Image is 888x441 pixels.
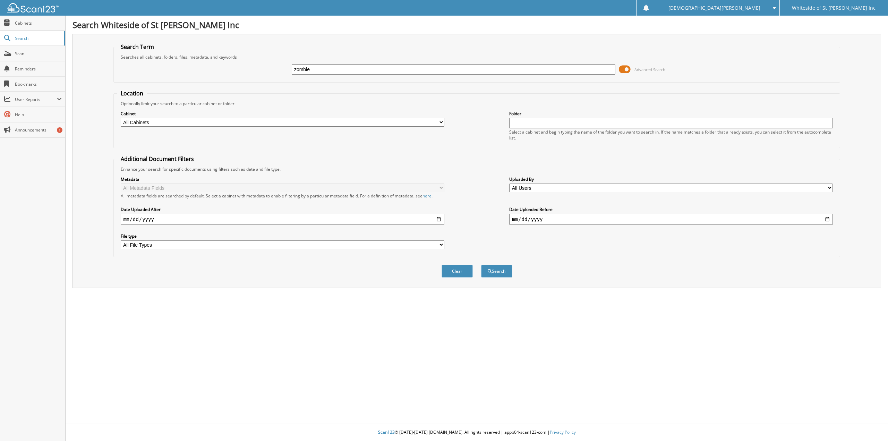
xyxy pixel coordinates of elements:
[668,6,760,10] span: [DEMOGRAPHIC_DATA][PERSON_NAME]
[15,112,62,118] span: Help
[509,214,833,225] input: end
[15,35,61,41] span: Search
[15,81,62,87] span: Bookmarks
[15,66,62,72] span: Reminders
[117,43,157,51] legend: Search Term
[72,19,881,31] h1: Search Whiteside of St [PERSON_NAME] Inc
[509,176,833,182] label: Uploaded By
[509,206,833,212] label: Date Uploaded Before
[121,193,444,199] div: All metadata fields are searched by default. Select a cabinet with metadata to enable filtering b...
[378,429,395,435] span: Scan123
[121,176,444,182] label: Metadata
[15,127,62,133] span: Announcements
[117,101,837,107] div: Optionally limit your search to a particular cabinet or folder
[117,90,147,97] legend: Location
[509,111,833,117] label: Folder
[15,96,57,102] span: User Reports
[481,265,512,278] button: Search
[117,155,197,163] legend: Additional Document Filters
[509,129,833,141] div: Select a cabinet and begin typing the name of the folder you want to search in. If the name match...
[121,214,444,225] input: start
[117,166,837,172] div: Enhance your search for specific documents using filters such as date and file type.
[57,127,62,133] div: 1
[7,3,59,12] img: scan123-logo-white.svg
[121,206,444,212] label: Date Uploaded After
[117,54,837,60] div: Searches all cabinets, folders, files, metadata, and keywords
[422,193,432,199] a: here
[15,51,62,57] span: Scan
[792,6,876,10] span: Whiteside of St [PERSON_NAME] Inc
[15,20,62,26] span: Cabinets
[121,233,444,239] label: File type
[550,429,576,435] a: Privacy Policy
[66,424,888,441] div: © [DATE]-[DATE] [DOMAIN_NAME]. All rights reserved | appb04-scan123-com |
[634,67,665,72] span: Advanced Search
[121,111,444,117] label: Cabinet
[442,265,473,278] button: Clear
